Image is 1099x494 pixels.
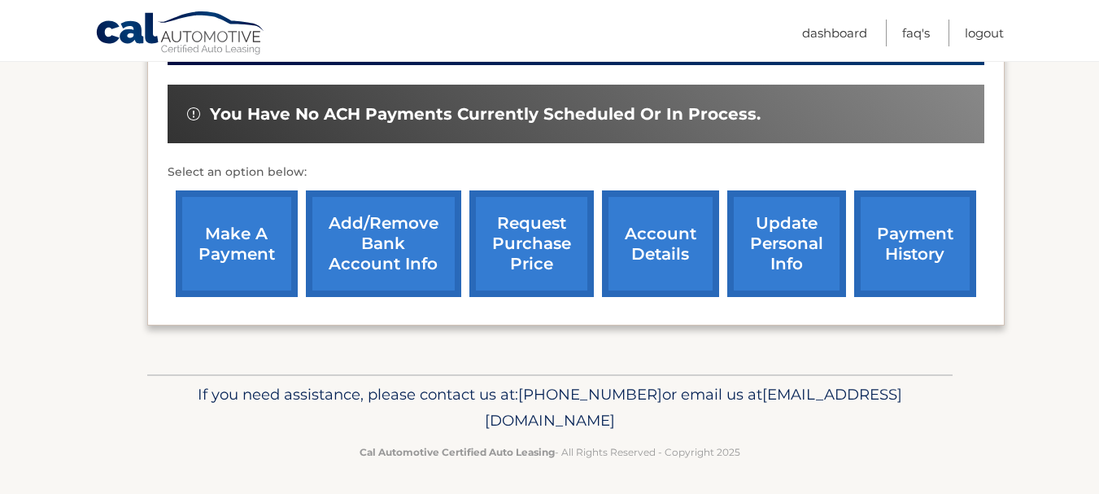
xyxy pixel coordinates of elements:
[469,190,594,297] a: request purchase price
[602,190,719,297] a: account details
[168,163,984,182] p: Select an option below:
[158,382,942,434] p: If you need assistance, please contact us at: or email us at
[158,444,942,461] p: - All Rights Reserved - Copyright 2025
[306,190,461,297] a: Add/Remove bank account info
[210,104,761,125] span: You have no ACH payments currently scheduled or in process.
[727,190,846,297] a: update personal info
[485,385,902,430] span: [EMAIL_ADDRESS][DOMAIN_NAME]
[518,385,662,404] span: [PHONE_NUMBER]
[965,20,1004,46] a: Logout
[176,190,298,297] a: make a payment
[95,11,266,58] a: Cal Automotive
[802,20,867,46] a: Dashboard
[902,20,930,46] a: FAQ's
[187,107,200,120] img: alert-white.svg
[360,446,555,458] strong: Cal Automotive Certified Auto Leasing
[854,190,976,297] a: payment history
